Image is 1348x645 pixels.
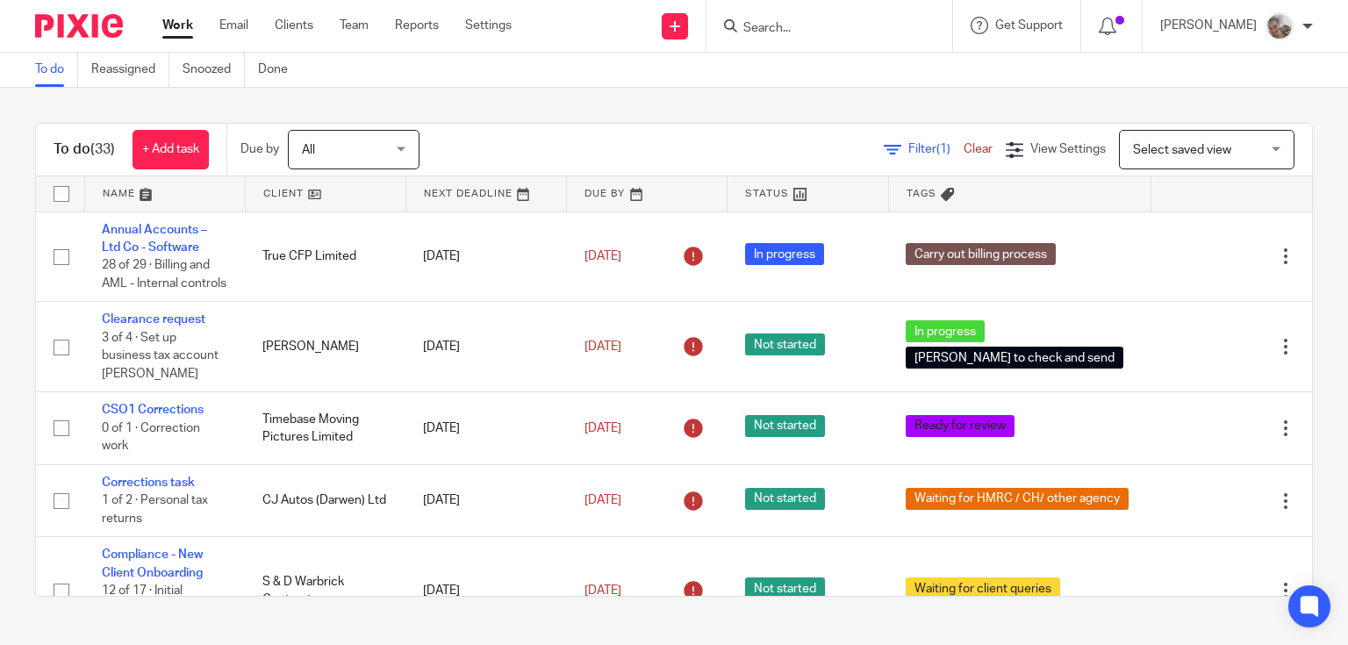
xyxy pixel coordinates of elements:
a: Team [340,17,369,34]
td: CJ Autos (Darwen) Ltd [245,464,405,536]
a: Corrections task [102,477,195,489]
td: [DATE] [405,464,566,536]
span: [DATE] [584,494,621,506]
a: Compliance - New Client Onboarding [102,548,203,578]
a: Snoozed [183,53,245,87]
a: Annual Accounts – Ltd Co - Software [102,224,207,254]
a: Clear [964,143,993,155]
span: Not started [745,577,825,599]
span: 12 of 17 · Initial meeting with client manager [102,584,206,633]
a: To do [35,53,78,87]
span: Not started [745,488,825,510]
span: 0 of 1 · Correction work [102,422,200,453]
span: Select saved view [1133,144,1231,156]
p: [PERSON_NAME] [1160,17,1257,34]
span: 3 of 4 · Set up business tax account [PERSON_NAME] [102,332,219,380]
span: All [302,144,315,156]
span: Waiting for client queries [906,577,1060,599]
td: [DATE] [405,537,566,645]
span: View Settings [1030,143,1106,155]
a: + Add task [133,130,209,169]
span: [DATE] [584,250,621,262]
a: Reports [395,17,439,34]
a: Done [258,53,301,87]
a: Work [162,17,193,34]
span: Filter [908,143,964,155]
span: 1 of 2 · Personal tax returns [102,494,208,525]
span: In progress [745,243,824,265]
span: Not started [745,415,825,437]
span: Tags [907,189,936,198]
td: [DATE] [405,302,566,392]
span: [DATE] [584,422,621,434]
td: [DATE] [405,211,566,302]
td: True CFP Limited [245,211,405,302]
input: Search [742,21,900,37]
span: Waiting for HMRC / CH/ other agency [906,488,1129,510]
a: CSO1 Corrections [102,404,204,416]
span: Ready for review [906,415,1015,437]
td: Timebase Moving Pictures Limited [245,392,405,464]
td: [PERSON_NAME] [245,302,405,392]
span: (33) [90,142,115,156]
img: Pixie [35,14,123,38]
a: Clearance request [102,313,205,326]
a: Clients [275,17,313,34]
span: [DATE] [584,340,621,353]
h1: To do [54,140,115,159]
img: me.jpg [1266,12,1294,40]
td: [DATE] [405,392,566,464]
p: Due by [240,140,279,158]
span: Get Support [995,19,1063,32]
a: Settings [465,17,512,34]
span: [DATE] [584,584,621,597]
span: In progress [906,320,985,342]
a: Email [219,17,248,34]
td: S & D Warbrick Contractors [245,537,405,645]
span: Not started [745,333,825,355]
span: [PERSON_NAME] to check and send [906,347,1123,369]
span: Carry out billing process [906,243,1056,265]
span: 28 of 29 · Billing and AML - Internal controls [102,259,226,290]
span: (1) [936,143,950,155]
a: Reassigned [91,53,169,87]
